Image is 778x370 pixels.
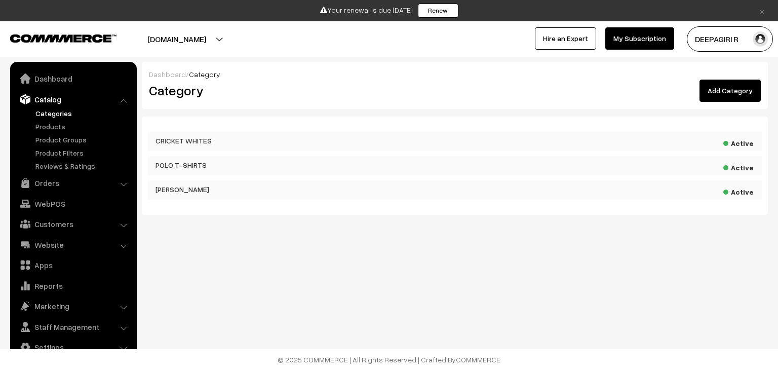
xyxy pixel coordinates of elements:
[723,160,754,173] span: Active
[605,27,674,50] a: My Subscription
[13,318,133,336] a: Staff Management
[723,184,754,197] span: Active
[13,69,133,88] a: Dashboard
[723,136,754,149] span: Active
[418,4,458,18] a: Renew
[687,26,773,52] button: DEEPAGIRI R
[10,31,99,44] a: COMMMERCE
[753,31,768,47] img: user
[149,83,447,98] h2: Category
[456,355,500,364] a: COMMMERCE
[33,121,133,132] a: Products
[33,134,133,145] a: Product Groups
[13,195,133,213] a: WebPOS
[10,34,116,42] img: COMMMERCE
[148,180,639,199] div: [PERSON_NAME]
[112,26,242,52] button: [DOMAIN_NAME]
[699,80,761,102] a: Add Category
[149,69,761,80] div: /
[189,70,220,79] span: Category
[755,5,769,17] a: ×
[535,27,596,50] a: Hire an Expert
[13,236,133,254] a: Website
[13,215,133,233] a: Customers
[33,108,133,119] a: Categories
[13,256,133,274] a: Apps
[13,277,133,295] a: Reports
[13,297,133,315] a: Marketing
[13,174,133,192] a: Orders
[33,147,133,158] a: Product Filters
[148,132,639,150] div: CRICKET WHITES
[149,70,186,79] a: Dashboard
[13,90,133,108] a: Catalog
[4,4,774,18] div: Your renewal is due [DATE]
[148,156,639,174] div: POLO T-SHIRTS
[13,338,133,356] a: Settings
[33,161,133,171] a: Reviews & Ratings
